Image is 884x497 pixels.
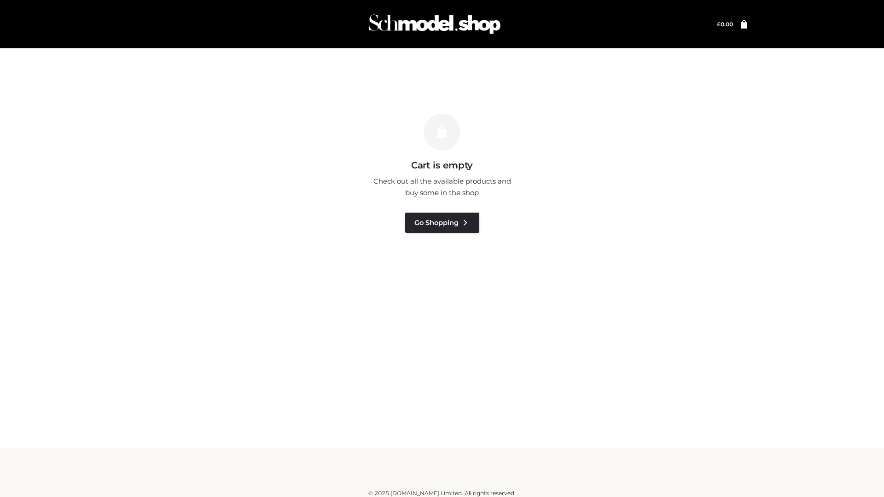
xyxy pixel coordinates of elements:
[717,21,733,28] a: £0.00
[157,160,727,171] h3: Cart is empty
[717,21,733,28] bdi: 0.00
[405,213,479,233] a: Go Shopping
[366,6,504,42] img: Schmodel Admin 964
[368,175,516,199] p: Check out all the available products and buy some in the shop
[717,21,721,28] span: £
